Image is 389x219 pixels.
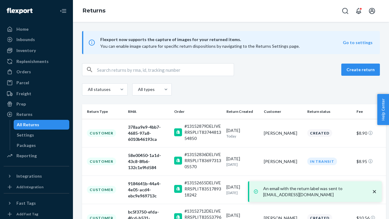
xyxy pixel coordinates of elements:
[87,129,116,137] div: Customer
[4,57,69,66] a: Replenishments
[16,211,38,217] div: Add Fast Tag
[354,119,386,147] td: $8.90
[226,162,259,167] p: [DATE]
[16,111,33,117] div: Returns
[17,122,39,128] div: All Returns
[14,141,70,150] a: Packages
[16,173,42,179] div: Integrations
[16,200,36,206] div: Fast Tags
[4,99,69,109] a: Prep
[226,127,259,139] div: [DATE]
[226,190,259,195] p: [DATE]
[82,104,126,119] th: Return Type
[354,104,386,119] th: Fee
[339,5,351,17] button: Open Search Box
[16,69,31,75] div: Orders
[4,183,69,191] a: Add Integration
[226,184,259,195] div: [DATE]
[226,134,259,139] p: Today
[100,36,343,43] span: Flexport now supports the capture of images for your returned items.
[16,36,35,43] div: Inbounds
[17,132,34,138] div: Settings
[128,124,169,142] div: 378aa9e9-4bb7-4685-97a8-6010b46193ca
[307,158,337,165] div: In Transit
[172,104,224,119] th: Order
[126,104,172,119] th: RMA
[7,8,33,14] img: Flexport logo
[307,129,332,137] div: Created
[184,123,221,141] div: #13152879DELIVERRSPLIT8374481354850
[88,86,110,92] div: All statuses
[4,198,69,208] button: Fast Tags
[226,156,259,167] div: [DATE]
[184,151,221,170] div: #13152836DELIVERRSPLIT8369731305570
[184,180,221,198] div: #13152655DELIVERRSPLIT8351789318242
[57,5,69,17] button: Close Navigation
[4,24,69,34] a: Home
[4,109,69,119] a: Returns
[4,46,69,55] a: Inventory
[263,186,365,198] p: An email with the return label was sent to [EMAIL_ADDRESS][DOMAIN_NAME]
[87,158,116,165] div: Customer
[16,184,43,189] div: Add Integration
[341,64,380,76] button: Create return
[353,5,365,17] button: Open notifications
[16,101,26,107] div: Prep
[14,120,70,130] a: All Returns
[354,147,386,176] td: $8.95
[354,176,386,204] td: $7.44
[343,40,373,46] button: Go to settings
[16,58,49,64] div: Replenishments
[97,64,234,76] input: Search returns by rma, id, tracking number
[264,158,302,165] div: [PERSON_NAME]
[78,2,110,20] ol: breadcrumbs
[4,151,69,161] a: Reporting
[261,104,305,119] th: Customer
[4,67,69,77] a: Orders
[305,104,354,119] th: Return status
[87,186,116,193] div: Customer
[224,104,262,119] th: Return Created
[4,171,69,181] button: Integrations
[128,181,169,199] div: 9184641b-44a4-4e05-acd4-ebc9e969713c
[16,91,31,97] div: Freight
[264,130,302,136] div: [PERSON_NAME]
[16,26,29,32] div: Home
[4,78,69,88] a: Parcel
[14,130,70,140] a: Settings
[128,152,169,171] div: 58e00450-1a1d-43c8-8fb6-132c1e9fd584
[16,153,37,159] div: Reporting
[4,89,69,99] a: Freight
[100,43,300,49] span: You can enable image capture for specific return dispositions by navigating to the Returns Settin...
[371,189,377,195] svg: close toast
[83,7,105,14] a: Returns
[138,86,154,92] div: All types
[16,47,36,54] div: Inventory
[366,5,378,17] button: Open account menu
[377,94,389,125] button: Help Center
[17,142,36,148] div: Packages
[4,210,69,218] a: Add Fast Tag
[4,35,69,44] a: Inbounds
[16,80,29,86] div: Parcel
